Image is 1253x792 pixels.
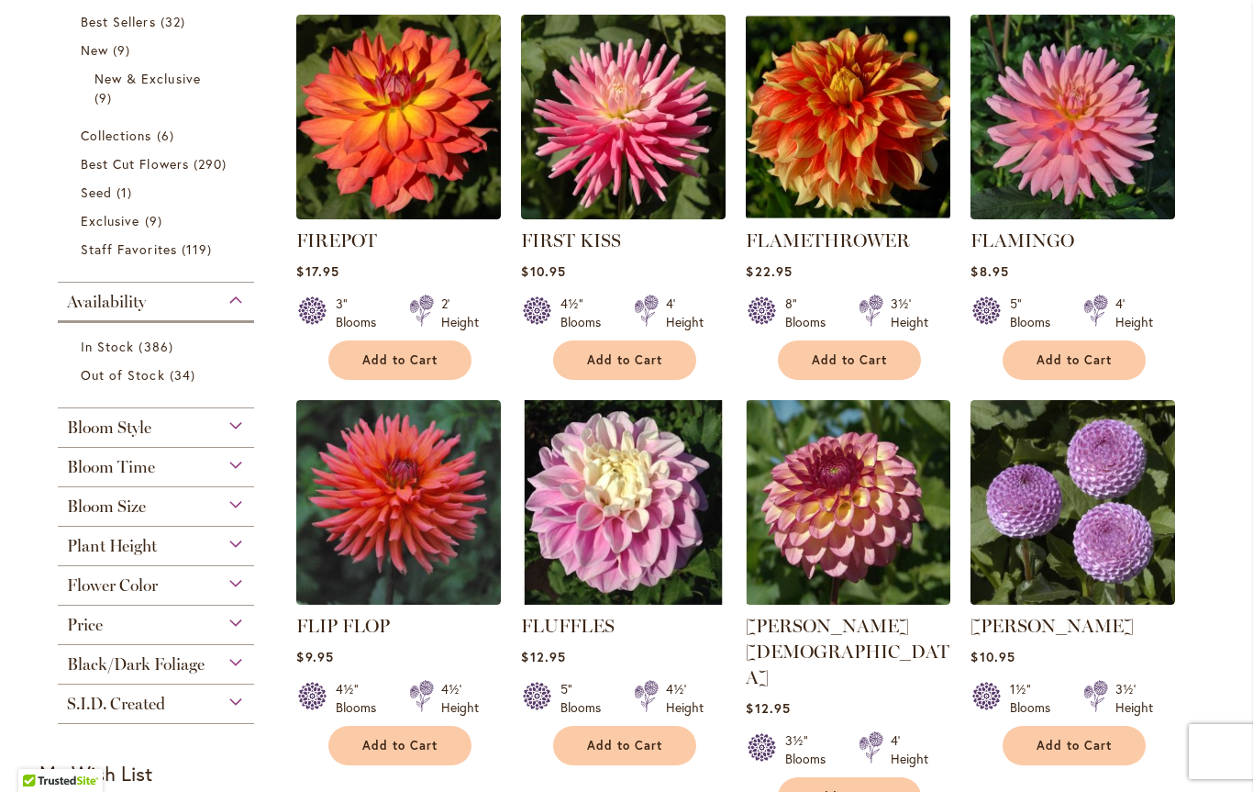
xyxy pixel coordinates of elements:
span: Out of Stock [81,366,165,384]
span: 1 [116,183,137,202]
div: 3½' Height [891,295,928,331]
a: Seed [81,183,236,202]
img: FOXY LADY [746,400,950,605]
a: Out of Stock 34 [81,365,236,385]
div: 4½" Blooms [560,295,612,331]
span: Flower Color [67,575,158,596]
a: FOXY LADY [746,591,950,608]
a: New &amp; Exclusive [94,69,222,107]
a: FLAMETHROWER [746,206,950,223]
strong: My Wish List [39,760,152,786]
span: $9.95 [296,648,333,665]
a: New [81,40,236,60]
button: Add to Cart [778,340,921,380]
span: 32 [161,12,190,31]
a: FRANK HOLMES [970,591,1175,608]
button: Add to Cart [328,340,471,380]
span: Availability [67,292,146,312]
span: 6 [157,126,179,145]
a: FIREPOT [296,229,377,251]
a: Staff Favorites [81,240,236,259]
span: New [81,41,108,59]
button: Add to Cart [328,726,471,765]
img: FLAMINGO [970,15,1175,219]
a: FIRST KISS [521,229,621,251]
span: $12.95 [746,699,790,717]
span: Bloom Size [67,496,146,517]
span: Best Sellers [81,13,156,30]
span: $10.95 [970,648,1015,665]
a: Best Cut Flowers [81,154,236,173]
span: $10.95 [521,262,565,280]
span: 9 [145,211,167,230]
a: FIRST KISS [521,206,726,223]
a: Collections [81,126,236,145]
span: Add to Cart [1037,738,1112,753]
span: Bloom Time [67,457,155,477]
span: Plant Height [67,536,157,556]
div: 5" Blooms [560,680,612,717]
span: Add to Cart [587,352,662,368]
a: In Stock 386 [81,337,236,356]
img: FRANK HOLMES [970,400,1175,605]
span: Add to Cart [362,352,438,368]
span: New & Exclusive [94,70,201,87]
div: 5" Blooms [1010,295,1061,331]
span: $22.95 [746,262,792,280]
a: FLUFFLES [521,591,726,608]
a: FLAMINGO [970,229,1074,251]
button: Add to Cart [1003,340,1146,380]
button: Add to Cart [553,340,696,380]
span: 9 [113,40,135,60]
div: 4' Height [1115,295,1153,331]
iframe: Launch Accessibility Center [14,727,65,778]
span: 119 [182,240,216,259]
a: [PERSON_NAME] [970,615,1134,637]
a: FLIP FLOP [296,615,390,637]
span: Exclusive [81,212,139,229]
a: Best Sellers [81,12,236,31]
img: FIREPOT [296,15,501,219]
span: $12.95 [521,648,565,665]
div: 2' Height [441,295,479,331]
img: FLAMETHROWER [746,15,950,219]
div: 3½" Blooms [785,731,837,768]
div: 4½' Height [666,680,704,717]
div: 4½' Height [441,680,479,717]
div: 8" Blooms [785,295,837,331]
span: Add to Cart [1037,352,1112,368]
img: FIRST KISS [521,15,726,219]
a: FLAMINGO [970,206,1175,223]
span: Black/Dark Foliage [67,654,205,675]
span: 9 [94,88,116,107]
a: Exclusive [81,211,236,230]
span: Bloom Style [67,418,151,438]
div: 4' Height [891,731,928,768]
div: 3" Blooms [336,295,387,331]
span: Seed [81,184,112,201]
span: Best Cut Flowers [81,155,189,173]
button: Add to Cart [1003,726,1146,765]
span: Price [67,615,103,635]
span: $8.95 [970,262,1008,280]
span: Add to Cart [362,738,438,753]
span: In Stock [81,338,134,355]
a: [PERSON_NAME][DEMOGRAPHIC_DATA] [746,615,949,688]
span: Collections [81,127,152,144]
span: Add to Cart [587,738,662,753]
span: Staff Favorites [81,240,177,258]
button: Add to Cart [553,726,696,765]
div: 4' Height [666,295,704,331]
span: $17.95 [296,262,338,280]
span: 290 [194,154,231,173]
span: 386 [139,337,177,356]
div: 3½' Height [1115,680,1153,717]
img: FLUFFLES [521,400,726,605]
span: S.I.D. Created [67,694,165,714]
a: FLIP FLOP [296,591,501,608]
div: 1½" Blooms [1010,680,1061,717]
span: Add to Cart [812,352,887,368]
span: 34 [170,365,200,385]
a: FLUFFLES [521,615,615,637]
a: FIREPOT [296,206,501,223]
